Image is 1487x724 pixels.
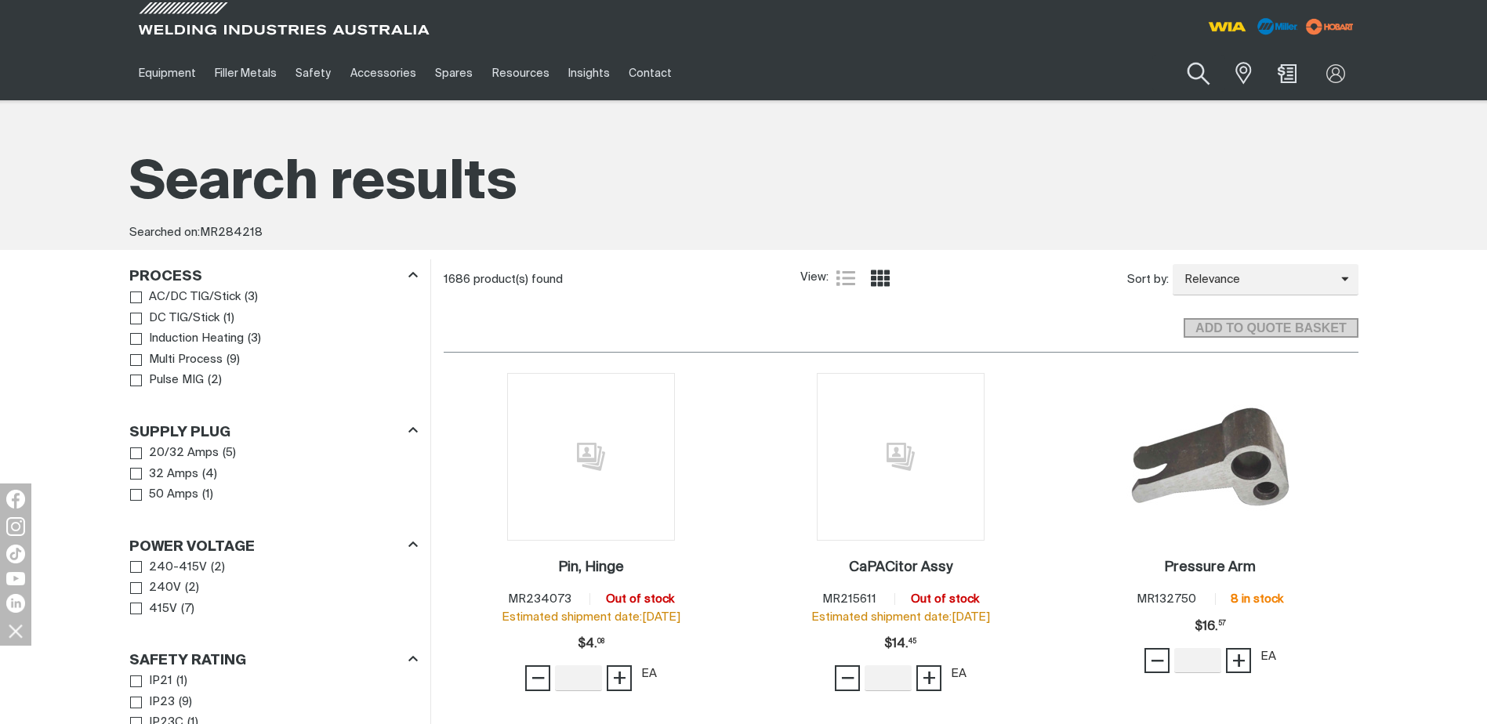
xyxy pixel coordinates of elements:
span: $4. [578,628,604,660]
a: Spares [426,46,482,100]
span: ( 1 ) [202,486,213,504]
span: 8 in stock [1231,593,1283,605]
a: DC TIG/Stick [130,308,220,329]
div: 1686 [444,272,800,288]
a: Equipment [129,46,205,100]
span: ( 9 ) [227,351,240,369]
a: 240V [130,577,182,599]
a: Pin, Hinge [558,559,624,577]
div: Process [129,266,418,287]
img: Instagram [6,517,25,536]
div: Price [884,628,916,660]
button: Search products [1167,52,1231,96]
a: 240-415V [130,557,208,578]
div: Price [1195,611,1226,643]
span: ( 3 ) [248,330,261,348]
img: No image for this product [507,373,675,541]
a: Pressure Arm [1164,559,1256,577]
div: Safety Rating [129,650,418,671]
h3: Safety Rating [129,652,246,670]
ul: Process [130,287,417,391]
span: ( 1 ) [176,672,187,690]
span: View: [800,269,829,287]
h1: Search results [129,149,1358,219]
div: EA [1260,648,1276,666]
a: Safety [286,46,340,100]
span: 415V [149,600,177,618]
span: Estimated shipment date: [DATE] [811,611,990,623]
ul: Power Voltage [130,557,417,620]
span: ( 7 ) [181,600,194,618]
span: − [531,664,546,691]
span: ( 2 ) [211,559,225,577]
ul: Supply Plug [130,443,417,505]
span: IP21 [149,672,172,690]
a: List view [836,269,855,288]
span: IP23 [149,693,175,711]
a: IP21 [130,671,173,692]
img: Facebook [6,490,25,509]
sup: 08 [597,639,604,645]
div: Price [578,628,604,660]
img: Pressure Arm [1126,373,1294,541]
span: ( 5 ) [223,444,236,462]
span: ( 9 ) [179,693,192,711]
span: $16. [1195,611,1226,643]
a: Accessories [341,46,426,100]
span: AC/DC TIG/Stick [149,288,241,306]
a: 20/32 Amps [130,443,219,464]
span: + [1231,647,1246,674]
section: Product list controls [444,259,1358,299]
span: ADD TO QUOTE BASKET [1185,318,1356,338]
span: − [1150,647,1165,674]
span: ( 3 ) [245,288,258,306]
h2: Pressure Arm [1164,560,1256,574]
a: Filler Metals [205,46,286,100]
a: 32 Amps [130,464,199,485]
h2: CaPACitor Assy [849,560,952,574]
span: Out of stock [911,593,979,605]
a: CaPACitor Assy [849,559,952,577]
img: miller [1301,15,1358,38]
span: Estimated shipment date: [DATE] [502,611,680,623]
img: LinkedIn [6,594,25,613]
h3: Supply Plug [129,424,230,442]
img: YouTube [6,572,25,585]
a: 415V [130,599,178,620]
nav: Main [129,46,1051,100]
img: No image for this product [817,373,985,541]
span: + [922,664,937,691]
span: Sort by: [1127,271,1169,289]
sup: 57 [1218,621,1226,627]
input: Product name or item number... [1152,55,1225,92]
span: MR234073 [508,593,571,605]
span: MR284218 [200,226,263,238]
a: IP23 [130,692,176,713]
a: 50 Amps [130,484,199,505]
span: MR132750 [1137,593,1196,605]
a: Insights [559,46,619,100]
a: Induction Heating [130,328,245,349]
img: hide socials [2,617,29,644]
span: − [840,664,855,691]
div: EA [951,665,967,683]
h3: Power Voltage [129,538,255,556]
span: 240-415V [149,559,207,577]
div: Searched on: [129,224,1358,242]
div: EA [641,665,657,683]
span: ( 4 ) [202,465,217,483]
span: 50 Amps [149,486,198,504]
span: 240V [149,579,181,597]
span: + [612,664,627,691]
span: Pulse MIG [149,371,204,389]
span: DC TIG/Stick [149,310,219,328]
span: $14. [884,628,916,660]
span: Induction Heating [149,330,244,348]
a: Shopping cart (0 product(s)) [1275,64,1300,83]
a: Multi Process [130,349,223,371]
a: Resources [482,46,558,100]
button: Add selected products to the shopping cart [1184,318,1358,338]
span: ( 1 ) [223,310,234,328]
a: AC/DC TIG/Stick [130,287,241,308]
